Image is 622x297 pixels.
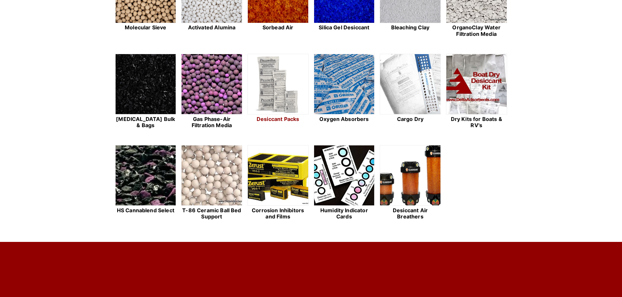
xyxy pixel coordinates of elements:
a: Desiccant Packs [247,54,309,129]
h2: Dry Kits for Boats & RV's [446,116,507,128]
a: HS Cannablend Select [115,145,176,221]
h2: Bleaching Clay [380,24,441,31]
h2: Corrosion Inhibitors and Films [247,207,309,220]
a: Desiccant Air Breathers [380,145,441,221]
h2: Desiccant Air Breathers [380,207,441,220]
a: Humidity Indicator Cards [314,145,375,221]
h2: HS Cannablend Select [115,207,176,214]
h2: T-86 Ceramic Ball Bed Support [181,207,242,220]
h2: Oxygen Absorbers [314,116,375,122]
h2: Activated Alumina [181,24,242,31]
h2: [MEDICAL_DATA] Bulk & Bags [115,116,176,128]
a: T-86 Ceramic Ball Bed Support [181,145,242,221]
h2: Cargo Dry [380,116,441,122]
a: Corrosion Inhibitors and Films [247,145,309,221]
h2: Sorbead Air [247,24,309,31]
a: Oxygen Absorbers [314,54,375,129]
h2: Silica Gel Desiccant [314,24,375,31]
a: Dry Kits for Boats & RV's [446,54,507,129]
h2: OrganoClay Water Filtration Media [446,24,507,37]
h2: Humidity Indicator Cards [314,207,375,220]
a: [MEDICAL_DATA] Bulk & Bags [115,54,176,129]
a: Cargo Dry [380,54,441,129]
a: Gas Phase-Air Filtration Media [181,54,242,129]
h2: Desiccant Packs [247,116,309,122]
h2: Gas Phase-Air Filtration Media [181,116,242,128]
h2: Molecular Sieve [115,24,176,31]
